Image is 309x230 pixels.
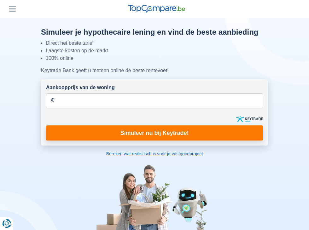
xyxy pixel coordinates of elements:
[41,151,268,157] a: Bereken wat realistisch is voor je vastgoedproject
[41,28,268,37] h1: Simuleer je hypothecaire lening en vind de beste aanbieding
[46,39,268,47] li: Direct het beste tarief
[46,125,263,141] a: Simuleer nu bij Keytrade!
[128,5,185,13] img: TopCompare
[236,116,263,122] img: keytrade
[46,47,268,55] li: Laagste kosten op de markt
[8,4,17,14] button: Menu
[46,84,115,91] label: Aankoopprijs van de woning
[46,55,268,62] li: 100% online
[51,97,54,104] span: €
[41,67,268,74] div: Keytrade Bank geeft u meteen online de beste rentevoet!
